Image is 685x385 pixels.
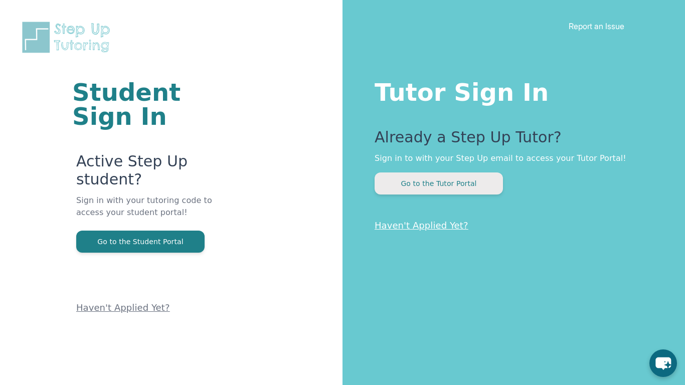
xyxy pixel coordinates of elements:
p: Already a Step Up Tutor? [375,128,645,152]
a: Report an Issue [569,21,624,31]
h1: Tutor Sign In [375,76,645,104]
a: Go to the Student Portal [76,237,205,246]
p: Active Step Up student? [76,152,222,195]
a: Haven't Applied Yet? [375,220,468,231]
p: Sign in to with your Step Up email to access your Tutor Portal! [375,152,645,164]
p: Sign in with your tutoring code to access your student portal! [76,195,222,231]
a: Haven't Applied Yet? [76,302,170,313]
a: Go to the Tutor Portal [375,178,503,188]
button: Go to the Tutor Portal [375,172,503,195]
button: chat-button [649,349,677,377]
button: Go to the Student Portal [76,231,205,253]
h1: Student Sign In [72,80,222,128]
img: Step Up Tutoring horizontal logo [20,20,116,55]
